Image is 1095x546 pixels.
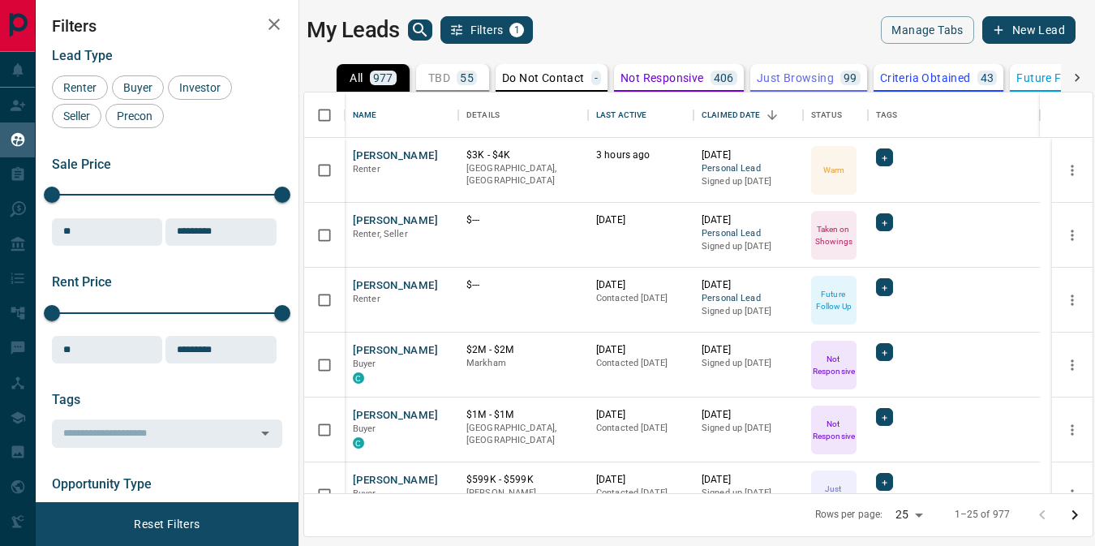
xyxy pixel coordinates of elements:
p: Just Browsing [813,483,855,507]
button: more [1060,483,1084,507]
div: Details [466,92,500,138]
p: Markham [466,357,580,370]
button: more [1060,288,1084,312]
span: + [882,474,887,490]
button: more [1060,418,1084,442]
p: 43 [981,72,994,84]
p: Contacted [DATE] [596,422,685,435]
p: [PERSON_NAME] [466,487,580,500]
h1: My Leads [307,17,400,43]
p: [DATE] [702,343,795,357]
p: Not Responsive [620,72,704,84]
span: Tags [52,392,80,407]
div: 25 [889,503,928,527]
div: Name [345,92,458,138]
p: Contacted [DATE] [596,292,685,305]
p: [DATE] [596,473,685,487]
span: Lead Type [52,48,113,63]
div: Investor [168,75,232,100]
p: 55 [460,72,474,84]
p: Signed up [DATE] [702,240,795,253]
div: Tags [876,92,898,138]
p: Contacted [DATE] [596,487,685,500]
button: [PERSON_NAME] [353,408,438,423]
span: + [882,344,887,360]
p: 406 [714,72,734,84]
span: Investor [174,81,226,94]
button: Sort [761,104,784,127]
div: + [876,473,893,491]
span: Renter [353,294,380,304]
p: TBD [428,72,450,84]
button: [PERSON_NAME] [353,278,438,294]
button: [PERSON_NAME] [353,343,438,359]
div: Claimed Date [693,92,803,138]
button: Open [254,422,277,445]
p: Not Responsive [813,418,855,442]
span: Personal Lead [702,227,795,241]
p: 1–25 of 977 [955,508,1010,522]
div: Last Active [596,92,646,138]
span: Rent Price [52,274,112,290]
div: Tags [868,92,1040,138]
span: Buyer [353,423,376,434]
span: Personal Lead [702,162,795,176]
p: $--- [466,213,580,227]
p: Criteria Obtained [880,72,971,84]
p: Just Browsing [757,72,834,84]
span: Renter [58,81,102,94]
p: Not Responsive [813,353,855,377]
p: Rows per page: [815,508,883,522]
span: Sale Price [52,157,111,172]
div: Buyer [112,75,164,100]
button: more [1060,353,1084,377]
p: Signed up [DATE] [702,487,795,500]
button: Manage Tabs [881,16,973,44]
span: Personal Lead [702,292,795,306]
button: [PERSON_NAME] [353,213,438,229]
button: more [1060,223,1084,247]
span: Buyer [118,81,158,94]
p: Do Not Contact [502,72,585,84]
div: Seller [52,104,101,128]
p: Future Follow Up [813,288,855,312]
p: $2M - $2M [466,343,580,357]
p: [DATE] [702,213,795,227]
div: Status [811,92,842,138]
p: Signed up [DATE] [702,422,795,435]
p: $599K - $599K [466,473,580,487]
button: more [1060,158,1084,183]
div: Status [803,92,868,138]
button: [PERSON_NAME] [353,473,438,488]
p: [GEOGRAPHIC_DATA], [GEOGRAPHIC_DATA] [466,162,580,187]
p: [DATE] [702,278,795,292]
button: New Lead [982,16,1076,44]
h2: Filters [52,16,282,36]
span: Buyer [353,359,376,369]
p: Signed up [DATE] [702,175,795,188]
div: + [876,343,893,361]
p: All [350,72,363,84]
p: [DATE] [596,408,685,422]
span: + [882,409,887,425]
p: $--- [466,278,580,292]
button: Go to next page [1058,499,1091,531]
p: [DATE] [596,213,685,227]
span: Seller [58,110,96,123]
div: + [876,278,893,296]
span: Precon [111,110,158,123]
p: 977 [373,72,393,84]
p: Warm [823,164,844,176]
p: [GEOGRAPHIC_DATA], [GEOGRAPHIC_DATA] [466,422,580,447]
p: Contacted [DATE] [596,357,685,370]
p: [DATE] [596,278,685,292]
button: [PERSON_NAME] [353,148,438,164]
p: [DATE] [596,343,685,357]
div: Name [353,92,377,138]
p: [DATE] [702,473,795,487]
div: condos.ca [353,437,364,449]
span: + [882,279,887,295]
p: - [595,72,598,84]
span: Buyer [353,488,376,499]
div: + [876,213,893,231]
